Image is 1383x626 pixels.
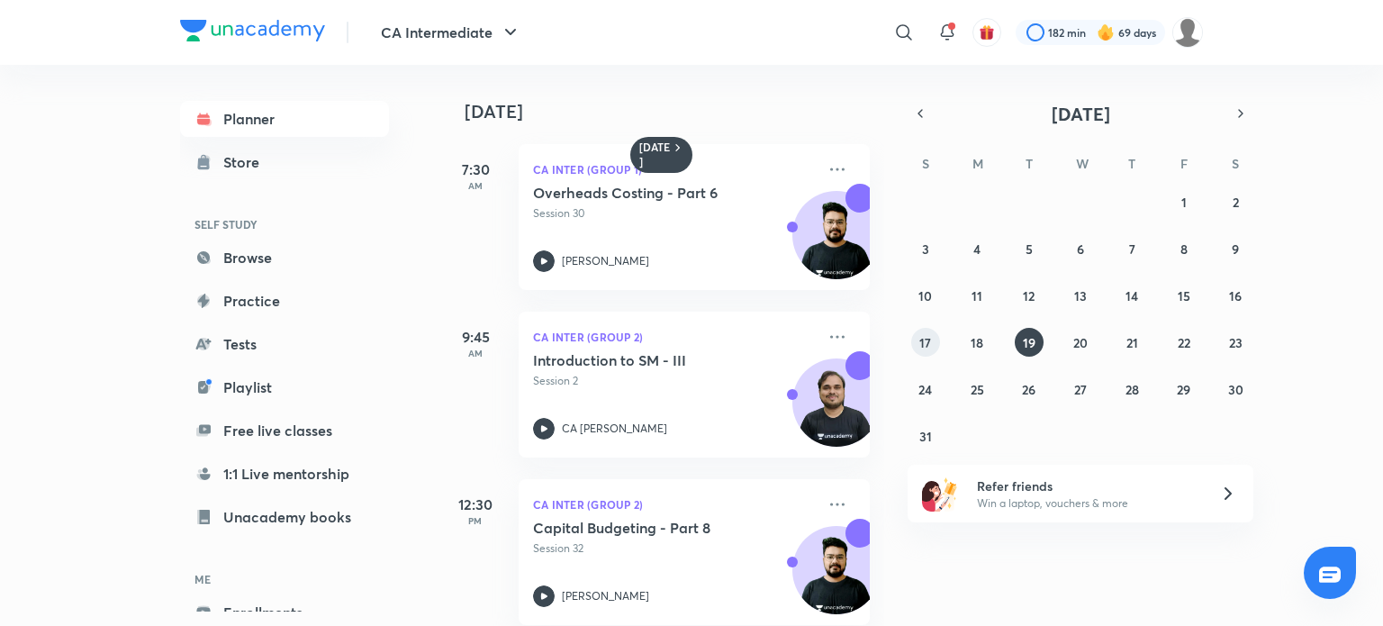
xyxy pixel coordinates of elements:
p: AM [439,348,511,358]
button: August 13, 2025 [1066,281,1095,310]
p: Session 32 [533,540,816,557]
h5: 7:30 [439,159,511,180]
a: Browse [180,240,389,276]
button: August 1, 2025 [1170,187,1198,216]
abbr: August 8, 2025 [1180,240,1188,258]
abbr: August 23, 2025 [1229,334,1243,351]
h5: Introduction to SM - III [533,351,757,369]
abbr: August 21, 2025 [1126,334,1138,351]
abbr: August 14, 2025 [1125,287,1138,304]
button: August 23, 2025 [1221,328,1250,357]
abbr: August 26, 2025 [1022,381,1035,398]
button: August 14, 2025 [1117,281,1146,310]
button: August 8, 2025 [1170,234,1198,263]
button: August 12, 2025 [1015,281,1044,310]
abbr: August 24, 2025 [918,381,932,398]
img: avatar [979,24,995,41]
abbr: August 11, 2025 [972,287,982,304]
abbr: August 3, 2025 [922,240,929,258]
button: August 19, 2025 [1015,328,1044,357]
button: [DATE] [933,101,1228,126]
abbr: August 25, 2025 [971,381,984,398]
img: Avatar [793,201,880,287]
button: August 20, 2025 [1066,328,1095,357]
a: 1:1 Live mentorship [180,456,389,492]
button: August 5, 2025 [1015,234,1044,263]
abbr: August 15, 2025 [1178,287,1190,304]
img: Avatar [793,368,880,455]
button: August 15, 2025 [1170,281,1198,310]
a: Company Logo [180,20,325,46]
h4: [DATE] [465,101,888,122]
button: August 28, 2025 [1117,375,1146,404]
button: August 30, 2025 [1221,375,1250,404]
a: Playlist [180,369,389,405]
img: streak [1097,23,1115,41]
h5: 9:45 [439,326,511,348]
abbr: August 27, 2025 [1074,381,1087,398]
a: Tests [180,326,389,362]
abbr: August 18, 2025 [971,334,983,351]
button: August 21, 2025 [1117,328,1146,357]
abbr: August 30, 2025 [1228,381,1243,398]
button: August 29, 2025 [1170,375,1198,404]
button: August 25, 2025 [963,375,991,404]
div: Store [223,151,270,173]
abbr: August 6, 2025 [1077,240,1084,258]
button: August 2, 2025 [1221,187,1250,216]
a: Free live classes [180,413,389,449]
span: [DATE] [1052,102,1110,126]
button: August 4, 2025 [963,234,991,263]
abbr: Monday [972,155,983,172]
h6: ME [180,564,389,594]
abbr: August 1, 2025 [1181,194,1187,211]
a: Planner [180,101,389,137]
abbr: August 20, 2025 [1073,334,1088,351]
p: AM [439,180,511,191]
abbr: Tuesday [1026,155,1033,172]
p: Win a laptop, vouchers & more [977,495,1198,512]
abbr: August 4, 2025 [973,240,981,258]
h5: Overheads Costing - Part 6 [533,184,757,202]
h5: 12:30 [439,494,511,515]
button: August 24, 2025 [911,375,940,404]
abbr: August 10, 2025 [918,287,932,304]
abbr: August 13, 2025 [1074,287,1087,304]
abbr: August 29, 2025 [1177,381,1190,398]
abbr: Wednesday [1076,155,1089,172]
button: August 22, 2025 [1170,328,1198,357]
abbr: Friday [1180,155,1188,172]
abbr: August 19, 2025 [1023,334,1035,351]
button: August 16, 2025 [1221,281,1250,310]
button: August 7, 2025 [1117,234,1146,263]
abbr: August 16, 2025 [1229,287,1242,304]
img: referral [922,476,958,512]
abbr: August 17, 2025 [919,334,931,351]
button: August 18, 2025 [963,328,991,357]
abbr: August 12, 2025 [1023,287,1035,304]
button: August 3, 2025 [911,234,940,263]
h6: [DATE] [639,141,671,169]
img: Company Logo [180,20,325,41]
button: CA Intermediate [370,14,532,50]
img: Avatar [793,536,880,622]
abbr: August 7, 2025 [1129,240,1135,258]
button: August 31, 2025 [911,422,940,450]
abbr: August 9, 2025 [1232,240,1239,258]
abbr: August 22, 2025 [1178,334,1190,351]
button: avatar [972,18,1001,47]
a: Store [180,144,389,180]
p: Session 2 [533,373,816,389]
abbr: Sunday [922,155,929,172]
p: CA Inter (Group 2) [533,494,816,515]
a: Unacademy books [180,499,389,535]
button: August 6, 2025 [1066,234,1095,263]
a: Practice [180,283,389,319]
p: PM [439,515,511,526]
abbr: August 28, 2025 [1125,381,1139,398]
button: August 26, 2025 [1015,375,1044,404]
p: [PERSON_NAME] [562,588,649,604]
img: dhanak [1172,17,1203,48]
h6: SELF STUDY [180,209,389,240]
p: CA Inter (Group 1) [533,159,816,180]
